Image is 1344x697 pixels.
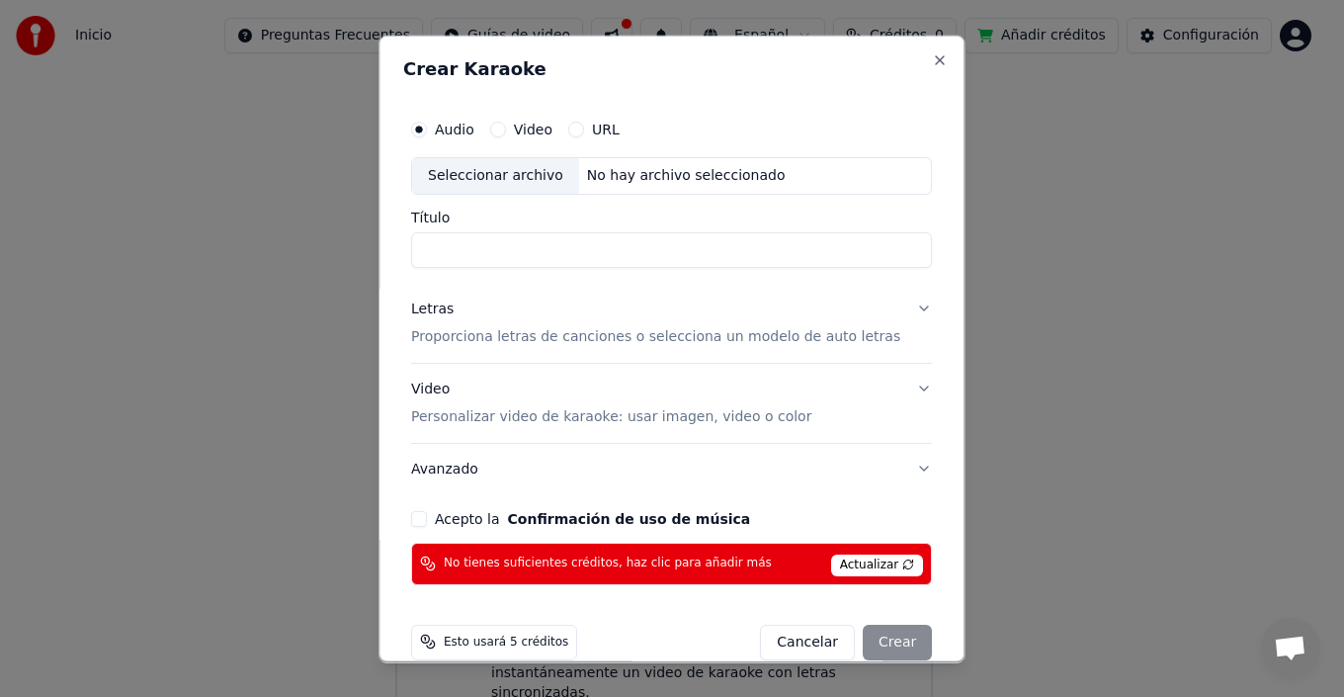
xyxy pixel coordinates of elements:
[403,59,940,77] h2: Crear Karaoke
[435,511,750,525] label: Acepto la
[411,443,932,494] button: Avanzado
[411,406,811,426] p: Personalizar video de karaoke: usar imagen, video o color
[411,299,454,318] div: Letras
[411,379,811,426] div: Video
[411,363,932,442] button: VideoPersonalizar video de karaoke: usar imagen, video o color
[444,556,772,571] span: No tienes suficientes créditos, haz clic para añadir más
[412,157,579,193] div: Seleccionar archivo
[411,210,932,223] label: Título
[444,634,568,650] span: Esto usará 5 créditos
[579,165,794,185] div: No hay archivo seleccionado
[761,624,856,659] button: Cancelar
[514,122,552,135] label: Video
[411,283,932,362] button: LetrasProporciona letras de canciones o selecciona un modelo de auto letras
[435,122,474,135] label: Audio
[831,554,924,575] span: Actualizar
[508,511,751,525] button: Acepto la
[411,326,900,346] p: Proporciona letras de canciones o selecciona un modelo de auto letras
[592,122,620,135] label: URL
